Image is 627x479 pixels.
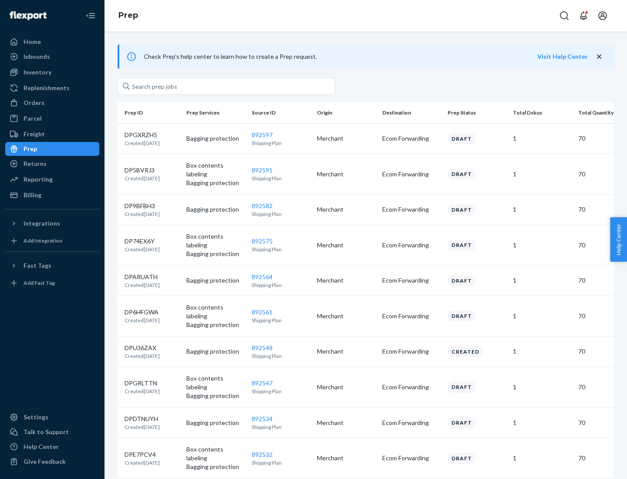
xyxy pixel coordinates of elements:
[610,217,627,262] button: Help Center
[448,239,476,250] div: Draft
[186,276,245,285] p: Bagging protection
[24,219,60,228] div: Integrations
[24,279,55,287] div: Add Fast Tag
[125,202,160,210] p: DP9BFBH3
[252,273,273,280] a: 892564
[382,454,441,462] p: Ecom Forwarding
[125,139,160,147] p: Created [DATE]
[513,276,571,285] p: 1
[125,273,160,281] p: DPARUATH
[252,415,273,422] a: 892534
[252,459,310,466] p: Shipping Plan
[537,52,588,61] button: Visit Help Center
[183,102,248,123] th: Prep Services
[125,131,160,139] p: DPGXRZH5
[24,428,69,436] div: Talk to Support
[24,159,47,168] div: Returns
[379,102,444,123] th: Destination
[252,379,273,387] a: 892547
[5,410,99,424] a: Settings
[382,276,441,285] p: Ecom Forwarding
[24,191,41,199] div: Billing
[144,53,317,60] span: Check Prep's help center to learn how to create a Prep request.
[125,450,160,459] p: DPE7PCV4
[125,281,160,289] p: Created [DATE]
[317,241,375,250] p: Merchant
[125,423,160,431] p: Created [DATE]
[5,81,99,95] a: Replenishments
[556,7,573,24] button: Open Search Box
[252,423,310,431] p: Shipping Plan
[513,205,571,214] p: 1
[186,391,245,400] p: Bagging protection
[248,102,313,123] th: Source ID
[5,276,99,290] a: Add Fast Tag
[382,134,441,143] p: Ecom Forwarding
[513,418,571,427] p: 1
[313,102,379,123] th: Origin
[317,134,375,143] p: Merchant
[252,308,273,316] a: 892561
[317,454,375,462] p: Merchant
[186,134,245,143] p: Bagging protection
[382,241,441,250] p: Ecom Forwarding
[186,303,245,320] p: Box contents labeling
[448,275,476,286] div: Draft
[382,347,441,356] p: Ecom Forwarding
[24,52,50,61] div: Inbounds
[513,312,571,320] p: 1
[24,145,37,153] div: Prep
[513,383,571,391] p: 1
[5,188,99,202] a: Billing
[448,204,476,215] div: Draft
[317,347,375,356] p: Merchant
[252,202,273,209] a: 892582
[317,312,375,320] p: Merchant
[448,381,476,392] div: Draft
[186,250,245,258] p: Bagging protection
[24,457,66,466] div: Give Feedback
[24,442,59,451] div: Help Center
[186,445,245,462] p: Box contents labeling
[444,102,509,123] th: Prep Status
[382,383,441,391] p: Ecom Forwarding
[125,388,160,395] p: Created [DATE]
[24,98,44,107] div: Orders
[252,175,310,182] p: Shipping Plan
[252,344,273,351] a: 892548
[513,454,571,462] p: 1
[186,232,245,250] p: Box contents labeling
[125,166,160,175] p: DP5BVRJ3
[186,205,245,214] p: Bagging protection
[24,261,51,270] div: Fast Tags
[252,352,310,360] p: Shipping Plan
[594,7,611,24] button: Open account menu
[252,166,273,174] a: 892591
[118,10,138,20] a: Prep
[448,417,476,428] div: Draft
[24,68,51,77] div: Inventory
[595,52,603,61] button: close
[382,312,441,320] p: Ecom Forwarding
[317,205,375,214] p: Merchant
[125,379,160,388] p: DPGRLTTN
[5,111,99,125] a: Parcel
[24,175,53,184] div: Reporting
[5,440,99,454] a: Help Center
[118,78,335,95] input: Search prep jobs
[5,127,99,141] a: Freight
[24,413,48,422] div: Settings
[186,418,245,427] p: Bagging protection
[448,169,476,179] div: Draft
[382,170,441,179] p: Ecom Forwarding
[5,172,99,186] a: Reporting
[252,281,310,289] p: Shipping Plan
[5,157,99,171] a: Returns
[10,11,47,20] img: Flexport logo
[5,234,99,248] a: Add Integration
[513,134,571,143] p: 1
[125,175,160,182] p: Created [DATE]
[252,131,273,138] a: 892597
[125,415,160,423] p: DPDTNUYH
